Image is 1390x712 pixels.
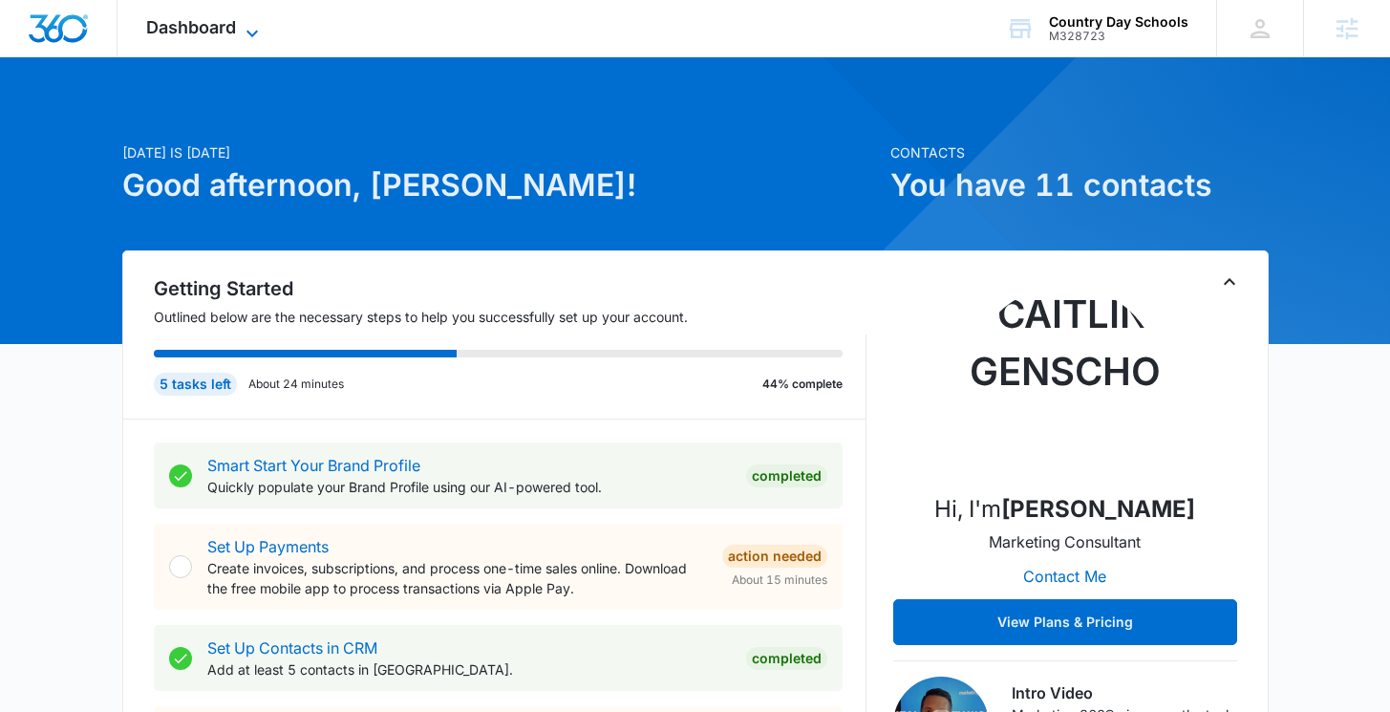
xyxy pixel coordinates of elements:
[122,142,879,162] p: [DATE] is [DATE]
[989,530,1141,553] p: Marketing Consultant
[207,638,377,658] a: Set Up Contacts in CRM
[207,558,707,598] p: Create invoices, subscriptions, and process one-time sales online. Download the free mobile app t...
[746,647,827,670] div: Completed
[732,572,827,589] span: About 15 minutes
[248,376,344,393] p: About 24 minutes
[1049,30,1188,43] div: account id
[722,545,827,568] div: Action Needed
[1049,14,1188,30] div: account name
[154,274,866,303] h2: Getting Started
[154,373,237,396] div: 5 tasks left
[970,286,1161,477] img: Caitlin Genschoreck
[1004,553,1125,599] button: Contact Me
[207,477,731,497] p: Quickly populate your Brand Profile using our AI-powered tool.
[934,492,1195,527] p: Hi, I'm
[146,17,236,37] span: Dashboard
[154,307,866,327] p: Outlined below are the necessary steps to help you successfully set up your account.
[207,537,329,556] a: Set Up Payments
[746,464,827,487] div: Completed
[1012,681,1237,704] h3: Intro Video
[1218,270,1241,293] button: Toggle Collapse
[762,376,843,393] p: 44% complete
[207,456,420,475] a: Smart Start Your Brand Profile
[890,142,1269,162] p: Contacts
[207,659,731,680] p: Add at least 5 contacts in [GEOGRAPHIC_DATA].
[893,599,1237,645] button: View Plans & Pricing
[122,162,879,208] h1: Good afternoon, [PERSON_NAME]!
[1001,495,1195,523] strong: [PERSON_NAME]
[890,162,1269,208] h1: You have 11 contacts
